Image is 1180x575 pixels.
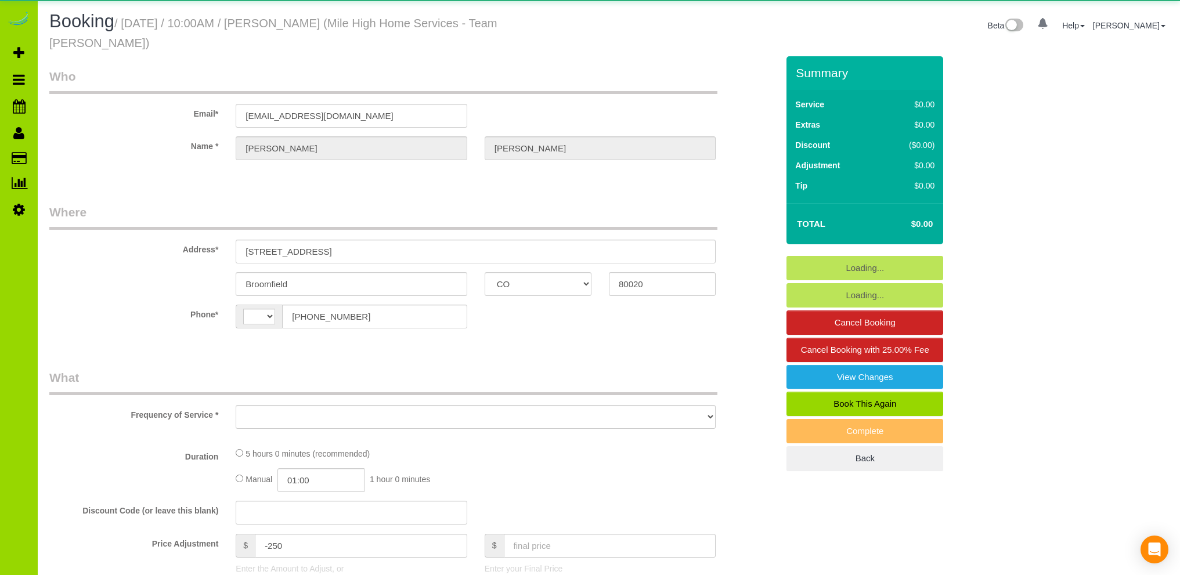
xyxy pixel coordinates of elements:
[795,160,840,171] label: Adjustment
[786,365,943,389] a: View Changes
[795,139,830,151] label: Discount
[876,219,933,229] h4: $0.00
[801,345,929,355] span: Cancel Booking with 25.00% Fee
[236,534,255,558] span: $
[236,563,467,574] p: Enter the Amount to Adjust, or
[1004,19,1023,34] img: New interface
[370,475,430,484] span: 1 hour 0 minutes
[795,119,820,131] label: Extras
[1141,536,1168,563] div: Open Intercom Messenger
[49,204,717,230] legend: Where
[282,305,467,328] input: Phone*
[1062,21,1085,30] a: Help
[236,272,467,296] input: City*
[485,563,716,574] p: Enter your Final Price
[885,139,934,151] div: ($0.00)
[786,310,943,335] a: Cancel Booking
[49,68,717,94] legend: Who
[41,534,227,549] label: Price Adjustment
[485,136,716,160] input: Last Name*
[885,99,934,110] div: $0.00
[786,446,943,471] a: Back
[41,104,227,120] label: Email*
[786,338,943,362] a: Cancel Booking with 25.00% Fee
[246,449,370,458] span: 5 hours 0 minutes (recommended)
[885,119,934,131] div: $0.00
[795,99,824,110] label: Service
[504,534,716,558] input: final price
[41,405,227,421] label: Frequency of Service *
[885,180,934,191] div: $0.00
[485,534,504,558] span: $
[41,240,227,255] label: Address*
[49,369,717,395] legend: What
[41,501,227,516] label: Discount Code (or leave this blank)
[609,272,716,296] input: Zip Code*
[796,66,937,79] h3: Summary
[236,136,467,160] input: First Name*
[236,104,467,128] input: Email*
[795,180,807,191] label: Tip
[49,11,114,31] span: Booking
[41,447,227,462] label: Duration
[797,219,825,229] strong: Total
[1093,21,1165,30] a: [PERSON_NAME]
[786,392,943,416] a: Book This Again
[7,12,30,28] img: Automaid Logo
[885,160,934,171] div: $0.00
[988,21,1024,30] a: Beta
[49,17,497,49] small: / [DATE] / 10:00AM / [PERSON_NAME] (Mile High Home Services - Team [PERSON_NAME])
[41,305,227,320] label: Phone*
[41,136,227,152] label: Name *
[246,475,272,484] span: Manual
